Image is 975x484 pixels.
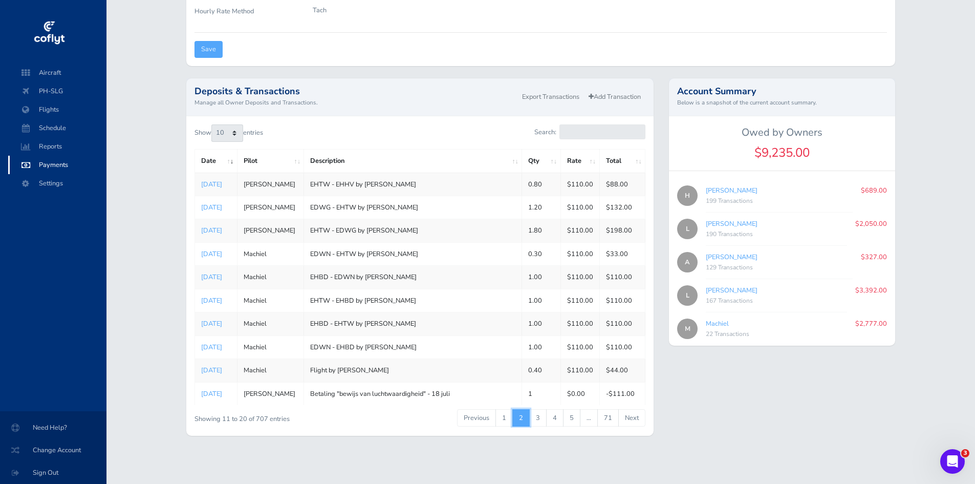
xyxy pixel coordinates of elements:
[677,285,698,306] span: L
[304,150,522,173] th: Description: activate to sort column ascending
[237,335,304,359] td: Machiel
[560,266,599,289] td: $110.00
[706,263,852,273] div: 129 Transactions
[18,174,96,193] span: Settings
[560,150,599,173] th: Rate: activate to sort column ascending
[18,82,96,100] span: PH-SLG
[201,366,222,375] a: [DATE]
[522,196,560,219] td: 1.20
[517,90,584,104] a: Export Transactions
[677,185,698,206] span: H
[706,319,729,328] a: Machiel
[522,150,560,173] th: Qty: activate to sort column ascending
[201,272,222,282] a: [DATE]
[304,266,522,289] td: EHBD - EDWN by [PERSON_NAME]
[304,219,522,242] td: EHTW - EDWG by [PERSON_NAME]
[599,173,645,196] td: $88.00
[201,249,222,259] a: [DATE]
[32,18,66,49] img: coflyt logo
[237,242,304,265] td: Machiel
[237,219,304,242] td: [PERSON_NAME]
[855,219,887,229] p: $2,050.00
[706,286,757,295] a: [PERSON_NAME]
[677,252,698,272] span: A
[237,382,304,405] td: [PERSON_NAME]
[201,296,222,305] a: [DATE]
[522,312,560,335] td: 1.00
[18,64,96,82] span: Aircraft
[237,359,304,382] td: Machiel
[457,409,496,427] a: Previous
[195,150,237,173] th: Date: activate to sort column ascending
[584,90,645,104] a: Add Transaction
[194,41,223,58] input: Save
[560,382,599,405] td: $0.00
[12,418,94,437] span: Need Help?
[237,173,304,196] td: [PERSON_NAME]
[560,359,599,382] td: $110.00
[18,100,96,119] span: Flights
[560,312,599,335] td: $110.00
[597,409,619,427] a: 71
[599,242,645,265] td: $33.00
[237,289,304,312] td: Machiel
[237,196,304,219] td: [PERSON_NAME]
[961,449,969,457] span: 3
[495,409,513,427] a: 1
[599,359,645,382] td: $44.00
[855,285,887,296] p: $3,392.00
[522,266,560,289] td: 1.00
[599,219,645,242] td: $198.00
[201,389,222,398] a: [DATE]
[194,98,517,107] small: Manage all Owner Deposits and Transactions.
[522,335,560,359] td: 1.00
[522,173,560,196] td: 0.80
[677,319,698,339] span: M
[237,312,304,335] td: Machiel
[211,124,243,142] select: Showentries
[237,150,304,173] th: Pilot: activate to sort column ascending
[12,441,94,459] span: Change Account
[546,409,564,427] a: 4
[669,127,895,139] h5: Owed by Owners
[706,252,757,262] a: [PERSON_NAME]
[512,409,530,427] a: 2
[194,408,375,424] div: Showing 11 to 20 of 707 entries
[599,335,645,359] td: $110.00
[522,382,560,405] td: 1
[706,229,847,240] div: 190 Transactions
[18,156,96,174] span: Payments
[560,219,599,242] td: $110.00
[618,409,645,427] a: Next
[560,289,599,312] td: $110.00
[669,143,895,162] div: $9,235.00
[560,335,599,359] td: $110.00
[304,242,522,265] td: EDWN - EHTW by [PERSON_NAME]
[599,150,645,173] th: Total: activate to sort column ascending
[599,312,645,335] td: $110.00
[201,180,222,189] a: [DATE]
[560,242,599,265] td: $110.00
[560,196,599,219] td: $110.00
[304,382,522,405] td: Betaling "bewijs van luchtwaardigheid" - 18 juli
[706,329,847,340] div: 22 Transactions
[677,87,886,96] h2: Account Summary
[313,5,327,15] p: Tach
[529,409,547,427] a: 3
[940,449,965,474] iframe: Intercom live chat
[304,335,522,359] td: EDWN - EHBD by [PERSON_NAME]
[563,409,580,427] a: 5
[522,242,560,265] td: 0.30
[599,196,645,219] td: $132.00
[522,359,560,382] td: 0.40
[304,196,522,219] td: EDWG - EHTW by [PERSON_NAME]
[194,87,517,96] h2: Deposits & Transactions
[677,219,698,239] span: L
[194,124,263,142] label: Show entries
[522,219,560,242] td: 1.80
[304,289,522,312] td: EHTW - EHBD by [PERSON_NAME]
[706,219,757,228] a: [PERSON_NAME]
[201,226,222,235] a: [DATE]
[12,464,94,482] span: Sign Out
[304,312,522,335] td: EHBD - EHTW by [PERSON_NAME]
